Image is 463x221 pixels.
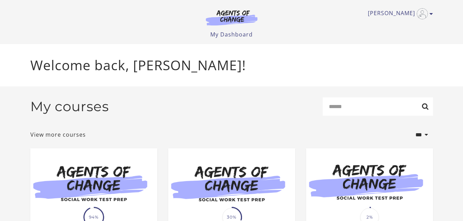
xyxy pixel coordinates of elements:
a: View more courses [30,130,86,139]
p: Welcome back, [PERSON_NAME]! [30,55,433,75]
h2: My courses [30,98,109,115]
a: My Dashboard [210,31,253,38]
a: Toggle menu [368,8,430,19]
img: Agents of Change Logo [199,10,265,25]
